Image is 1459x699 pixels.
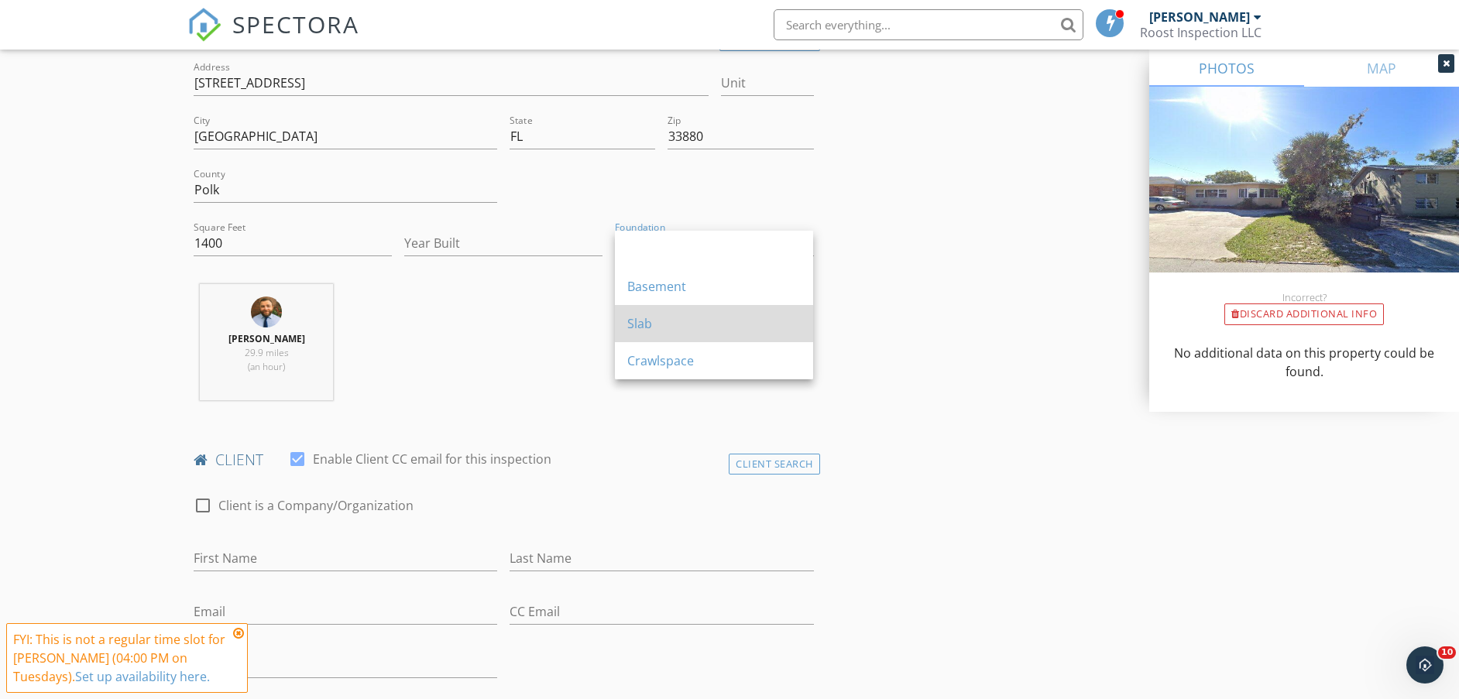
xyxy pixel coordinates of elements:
[627,314,801,333] div: Slab
[313,451,551,467] label: Enable Client CC email for this inspection
[232,8,359,40] span: SPECTORA
[194,450,814,470] h4: client
[1168,344,1440,381] p: No additional data on this property could be found.
[251,296,282,327] img: adney__ed.jpg
[1140,25,1262,40] div: Roost Inspection LLC
[729,454,820,475] div: Client Search
[1149,291,1459,303] div: Incorrect?
[795,234,814,252] i: arrow_drop_down
[218,498,414,513] label: Client is a Company/Organization
[245,346,289,359] span: 29.9 miles
[627,277,801,296] div: Basement
[1224,303,1384,325] div: Discard Additional info
[13,630,228,686] div: FYI: This is not a regular time slot for [PERSON_NAME] (04:00 PM on Tuesdays).
[1438,646,1456,659] span: 10
[248,360,285,373] span: (an hour)
[627,351,801,370] div: Crawlspace
[1406,646,1444,684] iframe: Intercom live chat
[187,21,359,53] a: SPECTORA
[1149,9,1250,25] div: [PERSON_NAME]
[1304,50,1459,87] a: MAP
[228,332,305,345] strong: [PERSON_NAME]
[1149,50,1304,87] a: PHOTOS
[75,668,210,685] a: Set up availability here.
[187,8,221,42] img: The Best Home Inspection Software - Spectora
[774,9,1083,40] input: Search everything...
[1149,87,1459,310] img: streetview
